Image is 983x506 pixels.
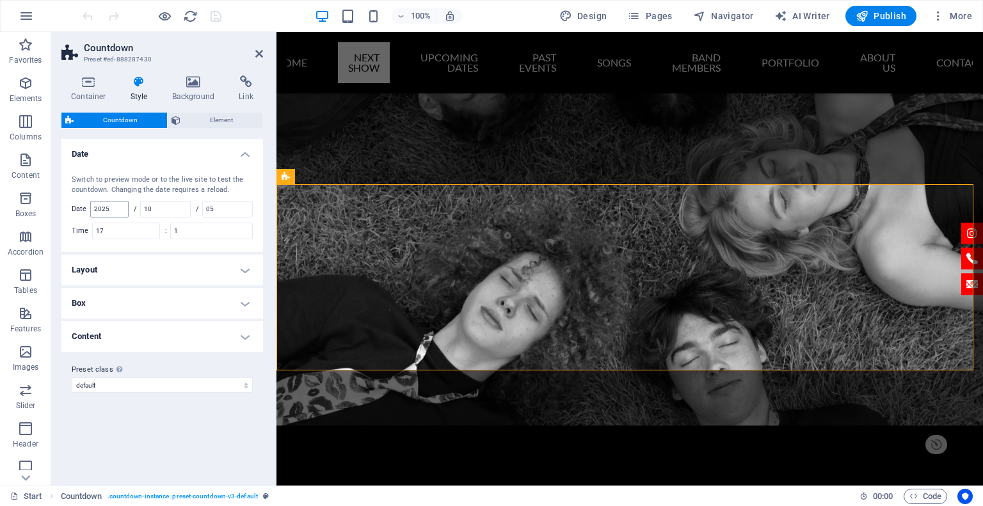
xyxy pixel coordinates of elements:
[774,10,830,22] span: AI Writer
[108,489,258,504] span: . countdown-instance .preset-countdown-v3-default
[622,6,677,26] button: Pages
[72,227,92,234] label: Time
[12,170,40,180] p: Content
[121,75,163,102] h4: Style
[10,132,42,142] p: Columns
[72,362,253,377] label: Preset class
[61,139,263,162] h4: Date
[627,10,672,22] span: Pages
[932,10,972,22] span: More
[61,75,121,102] h4: Container
[229,75,263,102] h4: Link
[554,6,612,26] div: Design (Ctrl+Alt+Y)
[72,175,253,196] div: Switch to preview mode or to the live site to test the countdown. Changing the date requires a re...
[61,288,263,319] h4: Box
[8,247,44,257] p: Accordion
[392,8,437,24] button: 100%
[13,362,39,372] p: Images
[554,6,612,26] button: Design
[15,209,36,219] p: Boxes
[10,93,42,104] p: Elements
[856,10,906,22] span: Publish
[184,113,259,128] span: Element
[165,227,170,234] label: :
[769,6,835,26] button: AI Writer
[904,489,947,504] button: Code
[61,489,102,504] span: Click to select. Double-click to edit
[444,10,456,22] i: On resize automatically adjust zoom level to fit chosen device.
[882,491,884,501] span: :
[859,489,893,504] h6: Session time
[84,54,237,65] h3: Preset #ed-888287430
[168,113,262,128] button: Element
[909,489,941,504] span: Code
[61,255,263,285] h4: Layout
[134,205,140,212] label: /
[72,205,90,212] label: Date
[13,439,38,449] p: Header
[957,489,973,504] button: Usercentrics
[77,113,163,128] span: Countdown
[183,9,198,24] i: Reload page
[559,10,607,22] span: Design
[182,8,198,24] button: reload
[9,55,42,65] p: Favorites
[84,42,263,54] h2: Countdown
[411,8,431,24] h6: 100%
[14,285,37,296] p: Tables
[693,10,754,22] span: Navigator
[873,489,893,504] span: 00 00
[927,6,977,26] button: More
[688,6,759,26] button: Navigator
[10,324,41,334] p: Features
[10,489,42,504] a: Click to cancel selection. Double-click to open Pages
[196,205,202,212] label: /
[61,113,167,128] button: Countdown
[845,6,916,26] button: Publish
[61,489,269,504] nav: breadcrumb
[61,321,263,352] h4: Content
[16,400,36,411] p: Slider
[639,432,701,449] div: Scroll to Top
[263,493,269,500] i: This element is a customizable preset
[163,75,230,102] h4: Background
[157,8,172,24] button: Click here to leave preview mode and continue editing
